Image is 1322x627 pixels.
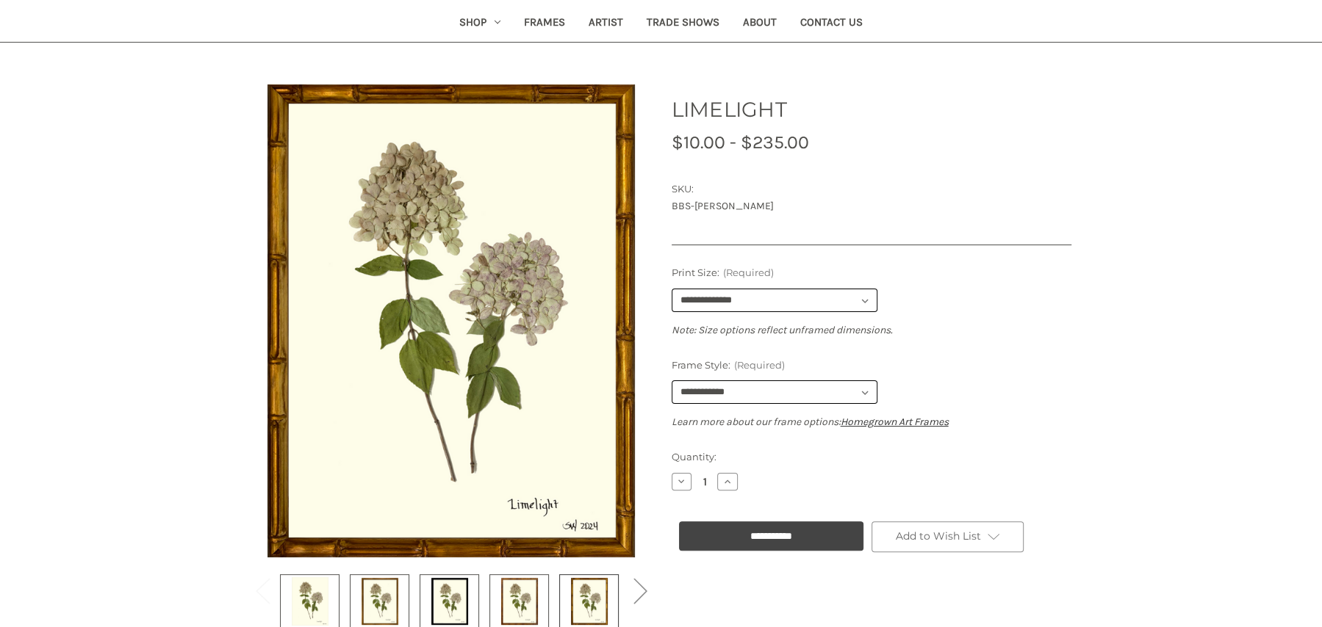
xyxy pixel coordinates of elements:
[577,6,635,42] a: Artist
[722,267,773,278] small: (Required)
[625,568,655,612] button: Go to slide 2 of 2
[788,6,874,42] a: Contact Us
[733,359,784,371] small: (Required)
[431,576,468,626] img: Black Frame
[672,450,1071,465] label: Quantity:
[672,322,1071,338] p: Note: Size options reflect unframed dimensions.
[672,198,1071,214] dd: BBS-[PERSON_NAME]
[731,6,788,42] a: About
[872,521,1024,552] a: Add to Wish List
[672,414,1071,430] p: Learn more about our frame options:
[267,79,635,562] img: Gold Bamboo Frame
[672,358,1071,373] label: Frame Style:
[672,94,1071,125] h1: LIMELIGHT
[672,182,1068,197] dt: SKU:
[248,568,277,612] button: Go to slide 2 of 2
[635,6,731,42] a: Trade Shows
[672,266,1071,280] label: Print Size:
[672,131,809,153] span: $10.00 - $235.00
[292,576,328,626] img: Unframed
[895,529,980,543] span: Add to Wish List
[501,576,538,626] img: Burlewood Frame
[841,416,949,428] a: Homegrown Art Frames
[448,6,512,42] a: Shop
[571,576,608,626] img: Gold Bamboo Frame
[512,6,577,42] a: Frames
[362,576,398,626] img: Antique Gold Frame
